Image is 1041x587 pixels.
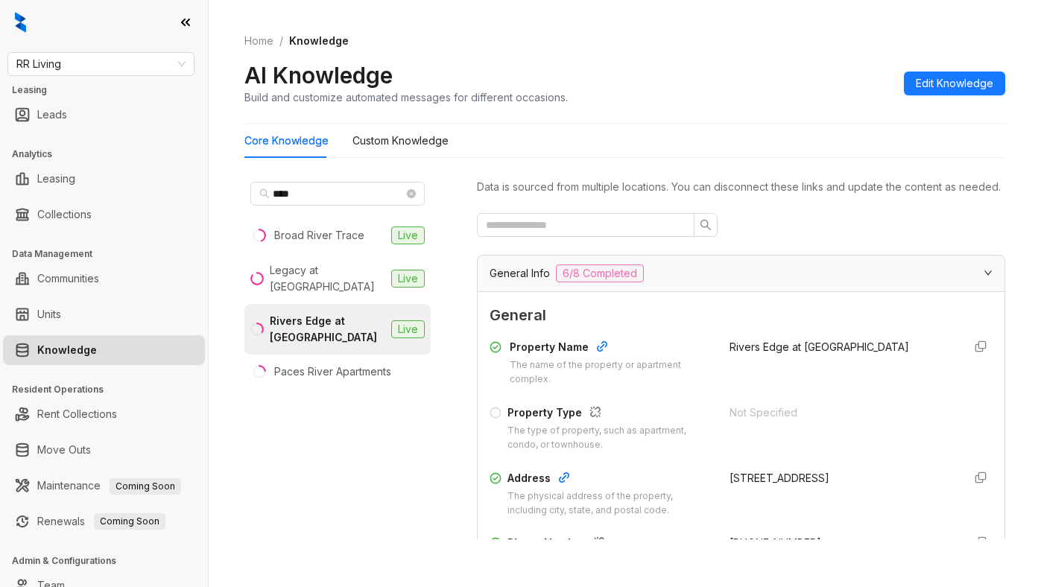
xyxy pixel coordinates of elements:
li: Units [3,299,205,329]
div: Rivers Edge at [GEOGRAPHIC_DATA] [270,313,385,346]
span: [PHONE_NUMBER] [730,536,821,549]
img: logo [15,12,26,33]
div: The type of property, such as apartment, condo, or townhouse. [507,424,712,452]
span: close-circle [407,189,416,198]
div: Broad River Trace [274,227,364,244]
li: Communities [3,264,205,293]
h3: Data Management [12,247,208,261]
div: Phone Number [507,535,712,554]
span: General [490,304,993,327]
a: Knowledge [37,335,97,365]
span: search [259,188,270,199]
div: Not Specified [730,404,952,421]
a: RenewalsComing Soon [37,507,165,536]
div: [STREET_ADDRESS] [730,470,952,486]
span: 6/8 Completed [556,264,644,282]
span: expanded [984,268,993,277]
a: Collections [37,200,92,229]
h3: Resident Operations [12,383,208,396]
a: Units [37,299,61,329]
span: Coming Soon [94,513,165,530]
button: Edit Knowledge [904,72,1005,95]
span: RR Living [16,53,186,75]
a: Communities [37,264,99,293]
div: Build and customize automated messages for different occasions. [244,89,568,105]
h3: Leasing [12,83,208,97]
div: The name of the property or apartment complex. [510,358,712,387]
a: Move Outs [37,435,91,465]
span: General Info [490,265,550,282]
div: Address [507,470,712,489]
span: Live [391,226,425,244]
span: search [700,219,712,231]
span: Live [391,320,425,338]
li: Knowledge [3,335,205,365]
li: Move Outs [3,435,205,465]
li: Leasing [3,164,205,194]
li: Leads [3,100,205,130]
div: Property Type [507,404,712,424]
h3: Analytics [12,147,208,161]
li: / [279,33,283,49]
span: Rivers Edge at [GEOGRAPHIC_DATA] [730,340,909,353]
div: Property Name [510,339,712,358]
div: Core Knowledge [244,133,329,149]
div: General Info6/8 Completed [478,256,1004,291]
span: Edit Knowledge [916,75,993,92]
a: Leasing [37,164,75,194]
a: Home [241,33,276,49]
h2: AI Knowledge [244,61,393,89]
div: Data is sourced from multiple locations. You can disconnect these links and update the content as... [477,179,1005,195]
span: Live [391,270,425,288]
li: Collections [3,200,205,229]
li: Renewals [3,507,205,536]
div: The physical address of the property, including city, state, and postal code. [507,489,712,518]
span: Coming Soon [110,478,181,495]
div: Paces River Apartments [274,364,391,380]
a: Leads [37,100,67,130]
div: Custom Knowledge [352,133,449,149]
li: Rent Collections [3,399,205,429]
a: Rent Collections [37,399,117,429]
li: Maintenance [3,471,205,501]
h3: Admin & Configurations [12,554,208,568]
span: Knowledge [289,34,349,47]
div: Legacy at [GEOGRAPHIC_DATA] [270,262,385,295]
